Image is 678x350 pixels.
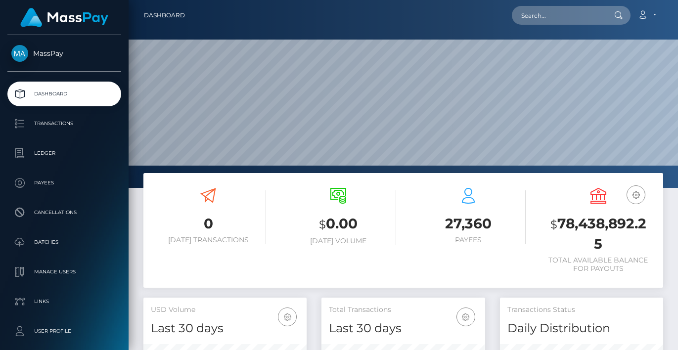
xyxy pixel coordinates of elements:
[151,214,266,233] h3: 0
[541,214,656,254] h3: 78,438,892.25
[507,305,656,315] h5: Transactions Status
[329,320,477,337] h4: Last 30 days
[7,82,121,106] a: Dashboard
[11,87,117,101] p: Dashboard
[11,175,117,190] p: Payees
[507,320,656,337] h4: Daily Distribution
[7,171,121,195] a: Payees
[151,305,299,315] h5: USD Volume
[20,8,108,27] img: MassPay Logo
[512,6,605,25] input: Search...
[281,237,396,245] h6: [DATE] Volume
[11,146,117,161] p: Ledger
[550,218,557,231] small: $
[7,200,121,225] a: Cancellations
[281,214,396,234] h3: 0.00
[11,264,117,279] p: Manage Users
[411,214,526,233] h3: 27,360
[11,45,28,62] img: MassPay
[11,294,117,309] p: Links
[151,320,299,337] h4: Last 30 days
[11,205,117,220] p: Cancellations
[11,116,117,131] p: Transactions
[144,5,185,26] a: Dashboard
[7,49,121,58] span: MassPay
[7,111,121,136] a: Transactions
[329,305,477,315] h5: Total Transactions
[7,289,121,314] a: Links
[7,141,121,166] a: Ledger
[541,256,656,273] h6: Total Available Balance for Payouts
[319,218,326,231] small: $
[11,235,117,250] p: Batches
[7,230,121,255] a: Batches
[411,236,526,244] h6: Payees
[7,319,121,344] a: User Profile
[151,236,266,244] h6: [DATE] Transactions
[11,324,117,339] p: User Profile
[7,260,121,284] a: Manage Users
